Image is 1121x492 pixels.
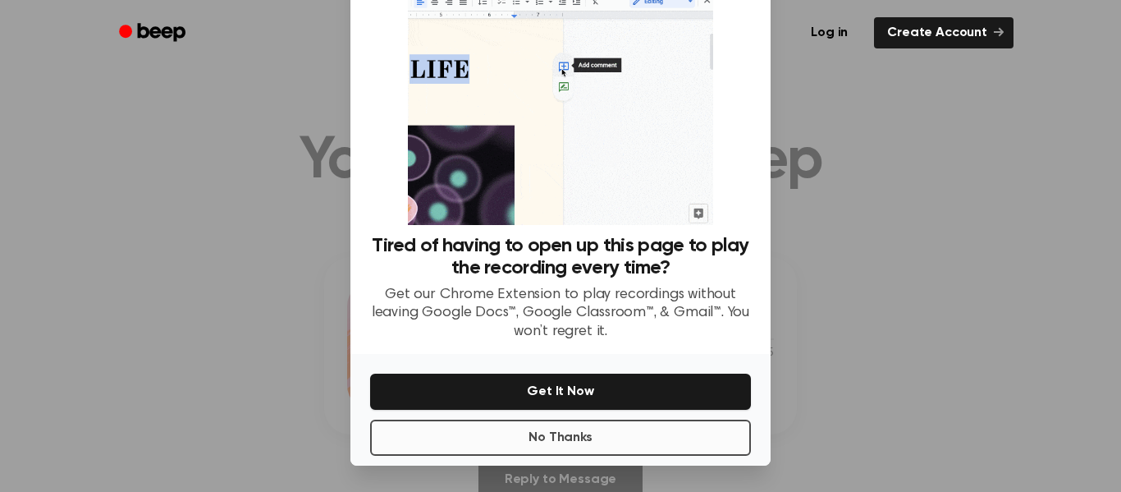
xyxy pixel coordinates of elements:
h3: Tired of having to open up this page to play the recording every time? [370,235,751,279]
button: Get It Now [370,374,751,410]
a: Create Account [874,17,1013,48]
a: Beep [108,17,200,49]
a: Log in [794,14,864,52]
p: Get our Chrome Extension to play recordings without leaving Google Docs™, Google Classroom™, & Gm... [370,286,751,342]
button: No Thanks [370,420,751,456]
